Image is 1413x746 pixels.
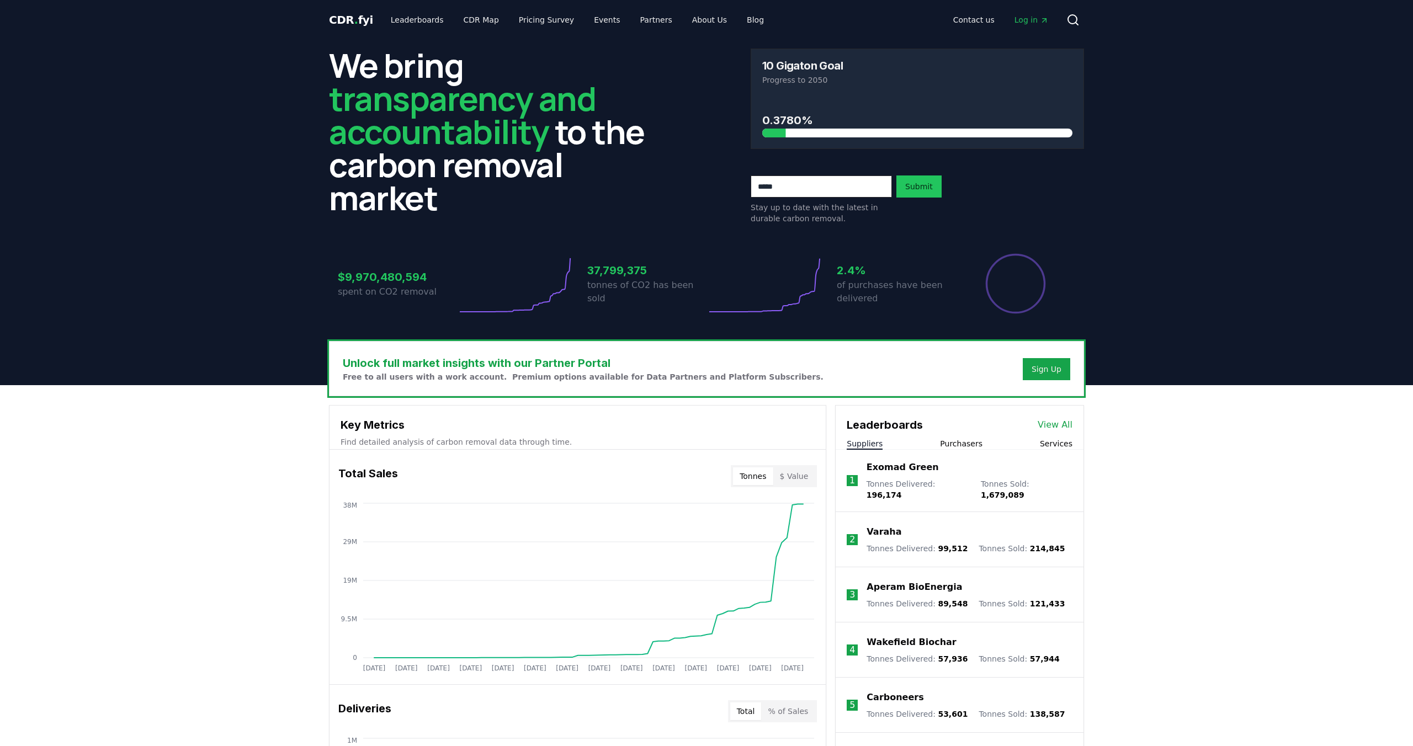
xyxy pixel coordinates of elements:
a: Events [585,10,629,30]
tspan: [DATE] [717,664,740,672]
tspan: [DATE] [620,664,643,672]
h3: Leaderboards [847,417,923,433]
tspan: [DATE] [460,664,482,672]
h3: Total Sales [338,465,398,487]
span: . [354,13,358,26]
a: Aperam BioEnergia [867,580,962,594]
tspan: [DATE] [363,664,386,672]
a: Exomad Green [867,461,939,474]
span: transparency and accountability [329,76,596,154]
p: tonnes of CO2 has been sold [587,279,706,305]
span: 89,548 [938,599,968,608]
a: Varaha [867,525,901,539]
button: Suppliers [847,438,883,449]
span: 99,512 [938,544,968,553]
h3: 10 Gigaton Goal [762,60,843,71]
p: Tonnes Delivered : [867,708,968,720]
tspan: [DATE] [684,664,707,672]
span: 53,601 [938,710,968,718]
a: Partners [631,10,681,30]
p: Tonnes Sold : [979,708,1065,720]
a: CDR Map [455,10,508,30]
p: Progress to 2050 [762,74,1072,86]
button: Submit [896,175,942,198]
button: $ Value [773,467,815,485]
h3: Deliveries [338,700,391,722]
span: 57,944 [1030,654,1060,663]
p: Tonnes Sold : [979,598,1065,609]
a: Pricing Survey [510,10,583,30]
button: Sign Up [1023,358,1070,380]
a: Sign Up [1032,364,1061,375]
h3: 0.3780% [762,112,1072,129]
button: Services [1040,438,1072,449]
p: Find detailed analysis of carbon removal data through time. [341,436,815,447]
nav: Main [944,10,1058,30]
p: 3 [849,588,855,601]
button: % of Sales [761,702,815,720]
span: Log in [1014,14,1049,25]
tspan: [DATE] [427,664,450,672]
button: Total [730,702,762,720]
a: Log in [1006,10,1058,30]
p: of purchases have been delivered [837,279,956,305]
tspan: 29M [343,538,357,546]
p: 4 [849,643,855,657]
a: View All [1038,418,1072,431]
span: CDR fyi [329,13,373,26]
h3: Key Metrics [341,417,815,433]
a: CDR.fyi [329,12,373,28]
p: 5 [849,699,855,712]
span: 214,845 [1030,544,1065,553]
p: Tonnes Delivered : [867,543,968,554]
tspan: 1M [347,737,357,744]
p: Tonnes Delivered : [867,653,968,664]
tspan: [DATE] [749,664,772,672]
tspan: [DATE] [588,664,611,672]
button: Tonnes [733,467,773,485]
p: Carboneers [867,691,923,704]
tspan: [DATE] [652,664,675,672]
nav: Main [382,10,773,30]
h3: Unlock full market insights with our Partner Portal [343,355,824,371]
p: Stay up to date with the latest in durable carbon removal. [751,202,892,224]
span: 121,433 [1030,599,1065,608]
a: Wakefield Biochar [867,636,956,649]
div: Percentage of sales delivered [985,253,1047,315]
a: Leaderboards [382,10,453,30]
h3: 2.4% [837,262,956,279]
button: Purchasers [940,438,982,449]
h2: We bring to the carbon removal market [329,49,662,214]
p: Tonnes Sold : [981,478,1072,500]
a: Contact us [944,10,1003,30]
tspan: 19M [343,577,357,584]
tspan: [DATE] [524,664,546,672]
p: 2 [849,533,855,546]
p: spent on CO2 removal [338,285,457,299]
h3: 37,799,375 [587,262,706,279]
p: Free to all users with a work account. Premium options available for Data Partners and Platform S... [343,371,824,382]
p: Tonnes Sold : [979,543,1065,554]
tspan: [DATE] [395,664,418,672]
a: Blog [738,10,773,30]
p: Tonnes Delivered : [867,478,970,500]
p: Tonnes Delivered : [867,598,968,609]
tspan: [DATE] [492,664,514,672]
p: Tonnes Sold : [979,653,1059,664]
span: 57,936 [938,654,968,663]
tspan: 0 [353,654,357,662]
a: About Us [683,10,736,30]
span: 196,174 [867,491,902,499]
tspan: [DATE] [556,664,578,672]
p: 1 [849,474,855,487]
span: 138,587 [1030,710,1065,718]
h3: $9,970,480,594 [338,269,457,285]
tspan: 38M [343,502,357,509]
span: 1,679,089 [981,491,1024,499]
tspan: 9.5M [341,615,357,623]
